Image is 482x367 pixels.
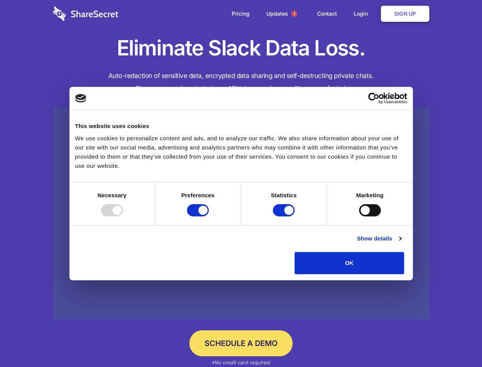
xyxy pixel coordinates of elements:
h1: Eliminate Slack Data Loss. [53,34,429,62]
button: OK [295,252,404,274]
strong: Statistics [271,192,297,198]
a: Usercentrics Cookiebot - opens in a new window [340,93,407,104]
a: Sign Up [381,6,429,22]
a: Pricing [224,2,257,26]
img: logo [75,94,87,102]
em: *No credit card required. [211,359,271,365]
a: Contact [310,2,345,26]
div: This website uses cookies [75,122,407,131]
a: Schedule a Demo [189,330,293,356]
strong: Necessary [98,192,127,198]
div: We use cookies to personalize content and ads, and to analyze our traffic. We also share informat... [75,134,407,171]
strong: Marketing [356,192,384,198]
h4: Auto-redaction of sensitive data, encrypted data sharing and self-destructing private chats. Shar... [53,70,429,95]
a: Wistia video thumbnail [53,108,429,320]
strong: Preferences [181,192,214,198]
img: logo-wordmark-white-trans-d4663122ce5f474addd5e946df7df03e33cb6a1c49d2221995e7729f52c070b2.svg [53,6,118,21]
a: Login [346,2,379,26]
a: Show details [357,234,401,243]
span: 1 [291,11,297,17]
